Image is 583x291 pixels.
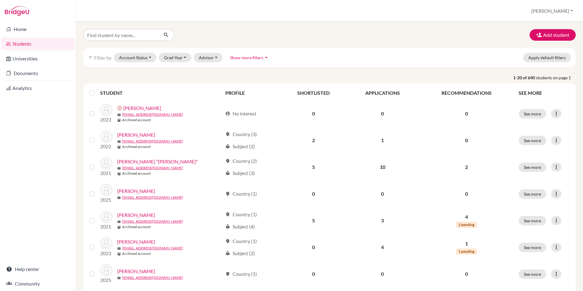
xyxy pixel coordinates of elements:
[117,268,155,275] a: [PERSON_NAME]
[100,211,112,223] img: Alexander, John
[122,139,183,144] a: [EMAIL_ADDRESS][DOMAIN_NAME]
[122,251,151,256] b: Archived account
[117,220,121,224] span: mail
[422,137,511,144] p: 0
[519,216,546,225] button: See more
[280,234,347,261] td: 0
[347,154,418,180] td: 10
[100,157,112,169] img: Ahn, Ji Won "Andy"
[225,238,257,245] div: Country (1)
[5,6,29,16] img: Bridge-U
[225,171,230,176] span: local_library
[347,261,418,287] td: 0
[114,53,156,62] button: Account Status
[122,275,183,280] a: [EMAIL_ADDRESS][DOMAIN_NAME]
[536,74,576,81] span: students on page 1
[1,67,74,79] a: Documents
[225,131,257,138] div: Country (3)
[280,154,347,180] td: 5
[529,5,576,17] button: [PERSON_NAME]
[225,224,230,229] span: local_library
[230,55,263,60] span: Show more filters
[225,239,230,244] span: location_on
[122,144,151,149] b: Archived account
[159,53,192,62] button: Grad Year
[117,158,198,165] a: [PERSON_NAME] "[PERSON_NAME]"
[225,211,257,218] div: Country (1)
[122,112,183,117] a: [EMAIL_ADDRESS][DOMAIN_NAME]
[1,263,74,275] a: Help center
[117,247,121,250] span: mail
[225,53,274,62] button: Show more filtersarrow_drop_up
[347,234,418,261] td: 4
[263,54,269,60] i: arrow_drop_up
[225,272,230,276] span: location_on
[122,195,183,200] a: [EMAIL_ADDRESS][DOMAIN_NAME]
[83,29,159,41] input: Find student by name...
[456,248,477,255] span: 1 pending
[100,143,112,150] p: 2022
[519,163,546,172] button: See more
[280,127,347,154] td: 2
[100,223,112,230] p: 2021
[515,86,573,100] th: SEE MORE
[225,223,255,230] div: Subject (4)
[117,113,121,117] span: mail
[117,172,121,176] span: inventory_2
[100,196,112,204] p: 2025
[100,131,112,143] img: Ahlem, Claire
[225,169,255,177] div: Subject (3)
[422,110,511,117] p: 0
[100,238,112,250] img: Alexander, Josiah
[117,106,123,111] span: error_outline
[225,157,257,165] div: Country (2)
[122,171,151,176] b: Archived account
[122,219,183,224] a: [EMAIL_ADDRESS][DOMAIN_NAME]
[100,250,112,257] p: 2023
[225,144,230,149] span: local_library
[418,86,515,100] th: RECOMMENDATIONS
[194,53,223,62] button: Advisor
[280,100,347,127] td: 0
[523,53,571,62] button: Apply default filters
[117,196,121,200] span: mail
[280,207,347,234] td: 5
[225,250,255,257] div: Subject (2)
[347,100,418,127] td: 0
[225,132,230,137] span: location_on
[100,264,112,276] img: Allers, Benjamin
[225,143,255,150] div: Subject (2)
[347,207,418,234] td: 3
[117,118,121,122] span: inventory_2
[117,225,121,229] span: inventory_2
[225,270,257,278] div: Country (1)
[117,166,121,170] span: mail
[225,110,256,117] div: No interest
[422,270,511,278] p: 0
[117,187,155,195] a: [PERSON_NAME]
[122,117,151,123] b: Archived account
[225,251,230,256] span: local_library
[519,189,546,199] button: See more
[519,269,546,279] button: See more
[280,261,347,287] td: 0
[122,224,151,230] b: Archived account
[422,190,511,197] p: 0
[117,238,155,245] a: [PERSON_NAME]
[519,243,546,252] button: See more
[100,116,112,123] p: 2023
[225,111,230,116] span: account_circle
[280,180,347,207] td: 0
[100,86,222,100] th: STUDENT
[1,278,74,290] a: Community
[100,169,112,177] p: 2021
[347,127,418,154] td: 1
[117,145,121,149] span: inventory_2
[280,86,347,100] th: SHORTLISTED
[88,55,93,60] i: filter_list
[117,252,121,256] span: inventory_2
[1,38,74,50] a: Students
[117,131,155,139] a: [PERSON_NAME]
[1,82,74,94] a: Analytics
[117,211,155,219] a: [PERSON_NAME]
